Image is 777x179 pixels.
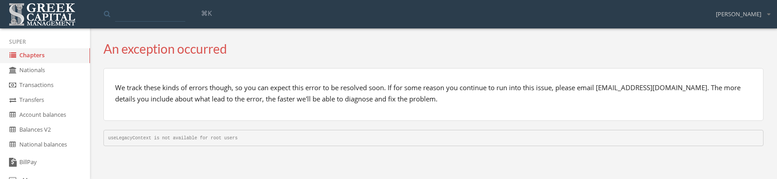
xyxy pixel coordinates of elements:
[103,41,227,56] span: An exception occurred
[115,82,752,105] p: We track these kinds of errors though, so you can expect this error to be resolved soon. If for s...
[716,10,761,18] span: [PERSON_NAME]
[710,3,770,18] div: [PERSON_NAME]
[201,9,212,18] span: ⌘K
[103,130,764,146] pre: useLegacyContext is not available for root users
